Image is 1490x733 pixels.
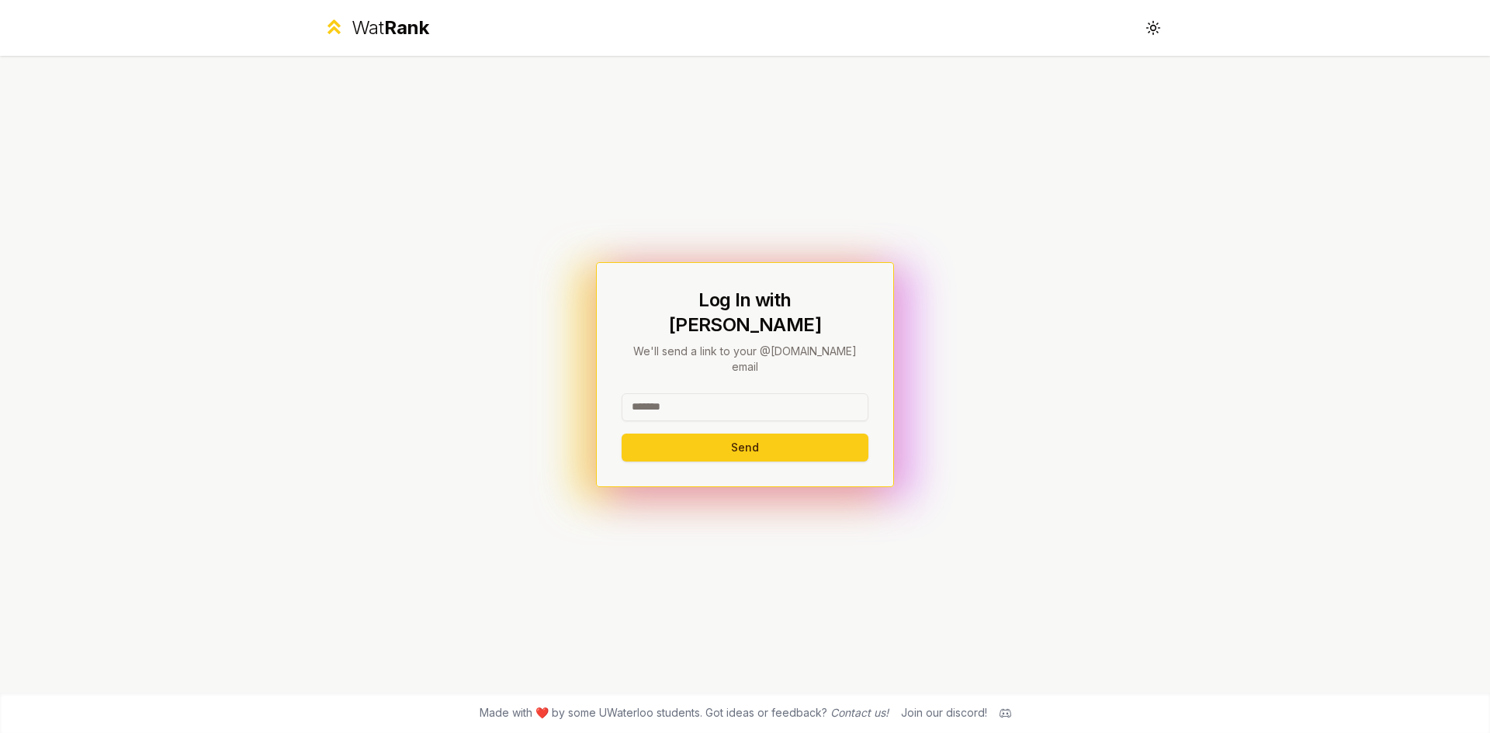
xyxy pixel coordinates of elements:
[830,706,889,719] a: Contact us!
[323,16,429,40] a: WatRank
[622,288,868,337] h1: Log In with [PERSON_NAME]
[352,16,429,40] div: Wat
[480,705,889,721] span: Made with ❤️ by some UWaterloo students. Got ideas or feedback?
[622,434,868,462] button: Send
[384,16,429,39] span: Rank
[901,705,987,721] div: Join our discord!
[622,344,868,375] p: We'll send a link to your @[DOMAIN_NAME] email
